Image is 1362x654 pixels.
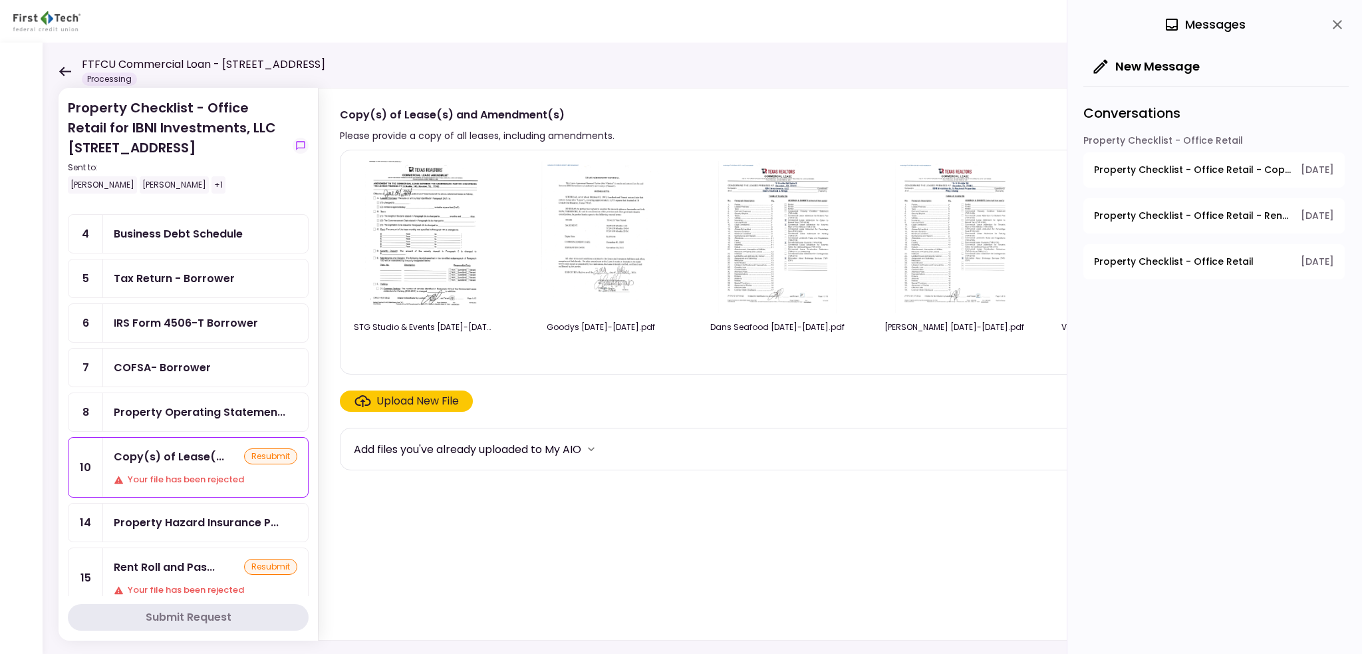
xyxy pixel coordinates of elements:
div: Your file has been rejected [114,473,297,486]
div: 4 [68,215,103,253]
div: 10 [68,438,103,497]
a: 6IRS Form 4506-T Borrower [68,303,309,343]
div: resubmit [244,559,297,575]
div: Copy(s) of Lease(s) and Amendment(s) [340,106,614,123]
button: more [581,439,601,459]
h1: FTFCU Commercial Loan - [STREET_ADDRESS] [82,57,325,73]
div: resubmit [244,448,297,464]
span: Property Checklist - Office Retail - Copy(s) of Lease(s) and Amendment(s) [1094,163,1292,177]
button: open-conversation [1083,198,1345,234]
div: Goodys 12.01.24-11.30.27.pdf [531,321,670,333]
div: [PERSON_NAME] [140,176,209,194]
div: 14 [68,504,103,542]
div: 15 [68,548,103,607]
div: 7 [68,349,103,387]
a: 15Rent Roll and Past Due AffidavitresubmitYour file has been rejected [68,548,309,608]
span: Property Checklist - Office Retail - Rent Roll and Past Due Affidavit [1094,209,1292,223]
div: Tax Return - Borrower [114,270,235,287]
div: Submit Request [146,609,231,625]
div: 8 [68,393,103,431]
div: Property Checklist - Office Retail for IBNI Investments, LLC [STREET_ADDRESS] [68,98,287,194]
a: 14Property Hazard Insurance Policy and Liability Insurance Policy [68,503,309,542]
button: open-conversation [1083,244,1345,279]
span: Property Checklist - Office Retail [1094,255,1254,269]
div: Add files you've already uploaded to My AIO [354,441,581,458]
div: 5 [68,259,103,297]
div: Business Debt Schedule [114,226,243,242]
div: Property Checklist - Office Retail [1083,134,1345,152]
a: 5Tax Return - Borrower [68,259,309,298]
div: COFSA- Borrower [114,359,211,376]
div: Processing [82,73,137,86]
div: 6 [68,304,103,342]
div: Upload New File [376,393,459,409]
div: STG Studio & Events 3.01.20-7.31.26.pdf [354,321,493,333]
div: IRS Form 4506-T Borrower [114,315,258,331]
button: open-conversation [1083,152,1345,188]
div: Conversations [1083,86,1349,134]
div: Messages [1164,15,1246,35]
div: Please provide a copy of all leases, including amendments. [340,128,614,144]
a: 8Property Operating Statements [68,393,309,432]
a: 4Business Debt Schedule [68,214,309,253]
div: Ping Cheng 4.01.25-5.31.29.pdf [885,321,1024,333]
div: Dans Seafood 11.01.24-10.31.29.pdf [708,321,847,333]
div: Copy(s) of Lease(s) and Amendment(s) [114,448,224,465]
div: Sent to: [68,162,287,174]
div: Vietnamese Noodle House 7.28.10-1.31.31.pdf [1061,321,1201,333]
button: Submit Request [68,604,309,631]
span: Click here to upload the required document [340,391,473,412]
a: 10Copy(s) of Lease(s) and Amendment(s)resubmitYour file has been rejected [68,437,309,498]
div: +1 [211,176,225,194]
img: Partner icon [13,11,80,31]
div: Property Hazard Insurance Policy and Liability Insurance Policy [114,514,279,531]
button: close [1326,13,1349,36]
a: 7COFSA- Borrower [68,348,309,387]
div: Your file has been rejected [114,583,297,597]
span: [DATE] [1301,163,1334,177]
span: [DATE] [1301,255,1334,269]
span: [DATE] [1301,209,1334,223]
button: New Message [1083,49,1210,84]
button: show-messages [293,138,309,154]
div: Property Operating Statements [114,404,285,420]
div: [PERSON_NAME] [68,176,137,194]
div: Rent Roll and Past Due Affidavit [114,559,215,575]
